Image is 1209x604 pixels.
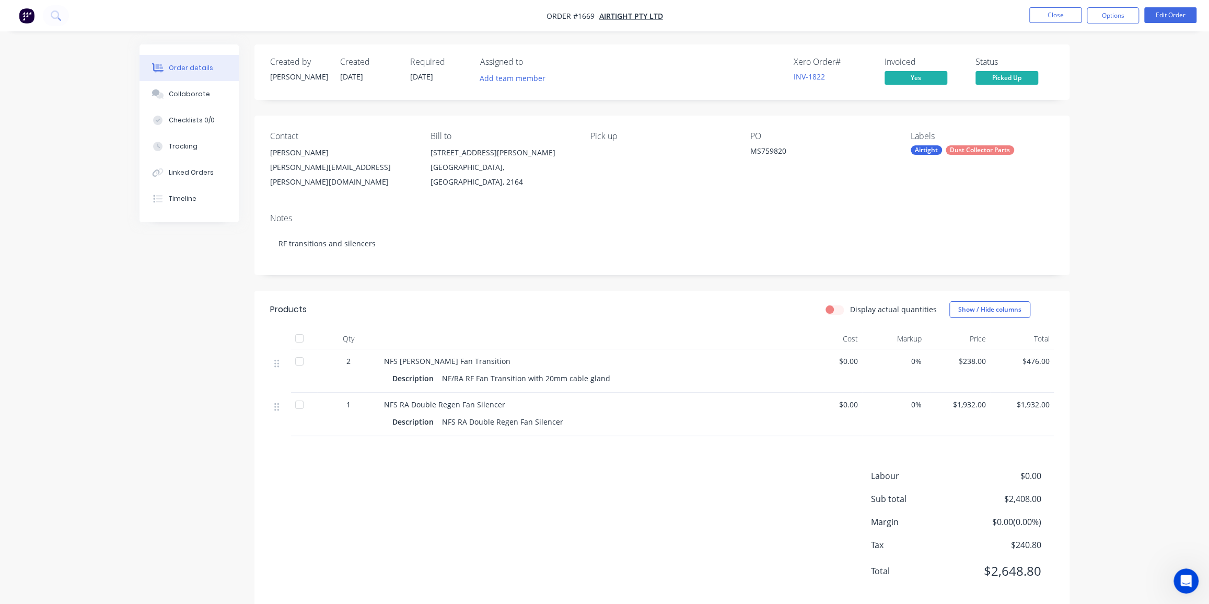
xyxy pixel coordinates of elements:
[994,399,1050,410] span: $1,932.00
[346,399,351,410] span: 1
[871,539,964,551] span: Tax
[19,8,34,24] img: Factory
[169,142,197,151] div: Tracking
[1173,568,1199,594] iframe: Intercom live chat
[885,71,947,84] span: Yes
[949,301,1030,318] button: Show / Hide columns
[10,123,199,163] div: Send us a messageWe typically reply in under 10 minutes
[140,55,239,81] button: Order details
[911,145,942,155] div: Airtight
[21,92,188,110] p: How can we help?
[21,143,175,154] div: We typically reply in under 10 minutes
[1144,7,1196,23] button: Edit Order
[21,266,169,277] div: Hey, Factory pro there👋
[438,414,567,429] div: NFS RA Double Regen Fan Silencer
[21,132,175,143] div: Send us a message
[340,57,398,67] div: Created
[866,356,922,367] span: 0%
[750,145,881,160] div: MS759820
[871,516,964,528] span: Margin
[990,328,1054,349] div: Total
[270,131,413,141] div: Contact
[798,328,862,349] div: Cost
[392,414,438,429] div: Description
[802,399,858,410] span: $0.00
[392,371,438,386] div: Description
[21,300,188,311] h2: Factory Feature Walkthroughs
[140,81,239,107] button: Collaborate
[270,57,328,67] div: Created by
[885,57,963,67] div: Invoiced
[964,516,1041,528] span: $0.00 ( 0.00 %)
[871,493,964,505] span: Sub total
[850,304,937,315] label: Display actual quantities
[317,328,380,349] div: Qty
[270,303,307,316] div: Products
[871,565,964,577] span: Total
[964,470,1041,482] span: $0.00
[862,328,926,349] div: Markup
[474,71,551,85] button: Add team member
[599,11,663,21] a: Airtight Pty Ltd
[270,213,1054,223] div: Notes
[175,352,191,360] span: Help
[430,145,573,160] div: [STREET_ADDRESS][PERSON_NAME]
[21,253,169,264] div: Factory Weekly Updates - [DATE]
[930,356,986,367] span: $238.00
[140,133,239,159] button: Tracking
[866,399,922,410] span: 0%
[480,57,585,67] div: Assigned to
[750,131,893,141] div: PO
[994,356,1050,367] span: $476.00
[14,352,38,360] span: Home
[169,168,214,177] div: Linked Orders
[438,371,614,386] div: NF/RA RF Fan Transition with 20mm cable gland
[52,326,104,368] button: Messages
[140,186,239,212] button: Timeline
[926,328,990,349] div: Price
[794,57,872,67] div: Xero Order #
[21,177,188,188] h2: Have an idea or feature request?
[547,11,599,21] span: Order #1669 -
[77,235,132,247] div: Improvement
[430,160,573,189] div: [GEOGRAPHIC_DATA], [GEOGRAPHIC_DATA], 2164
[1029,7,1082,23] button: Close
[270,145,413,189] div: [PERSON_NAME][PERSON_NAME][EMAIL_ADDRESS][PERSON_NAME][DOMAIN_NAME]
[104,326,157,368] button: News
[169,89,210,99] div: Collaborate
[430,145,573,189] div: [STREET_ADDRESS][PERSON_NAME][GEOGRAPHIC_DATA], [GEOGRAPHIC_DATA], 2164
[10,226,199,286] div: New featureImprovementFactory Weekly Updates - [DATE]Hey, Factory pro there👋
[270,160,413,189] div: [PERSON_NAME][EMAIL_ADDRESS][PERSON_NAME][DOMAIN_NAME]
[384,400,505,409] span: NFS RA Double Regen Fan Silencer
[169,63,213,73] div: Order details
[794,72,825,82] a: INV-1822
[61,352,97,360] span: Messages
[590,131,734,141] div: Pick up
[911,131,1054,141] div: Labels
[975,71,1038,87] button: Picked Up
[21,74,188,92] p: Hi [PERSON_NAME]
[1087,7,1139,24] button: Options
[430,131,573,141] div: Bill to
[975,57,1054,67] div: Status
[270,145,413,160] div: [PERSON_NAME]
[121,352,141,360] span: News
[946,145,1014,155] div: Dust Collector Parts
[964,493,1041,505] span: $2,408.00
[157,326,209,368] button: Help
[975,71,1038,84] span: Picked Up
[871,470,964,482] span: Labour
[140,159,239,186] button: Linked Orders
[140,107,239,133] button: Checklists 0/0
[964,539,1041,551] span: $240.80
[964,562,1041,580] span: $2,648.80
[410,72,433,82] span: [DATE]
[802,356,858,367] span: $0.00
[270,71,328,82] div: [PERSON_NAME]
[930,399,986,410] span: $1,932.00
[270,227,1054,259] div: RF transitions and silencers
[346,356,351,367] span: 2
[410,57,468,67] div: Required
[169,194,196,203] div: Timeline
